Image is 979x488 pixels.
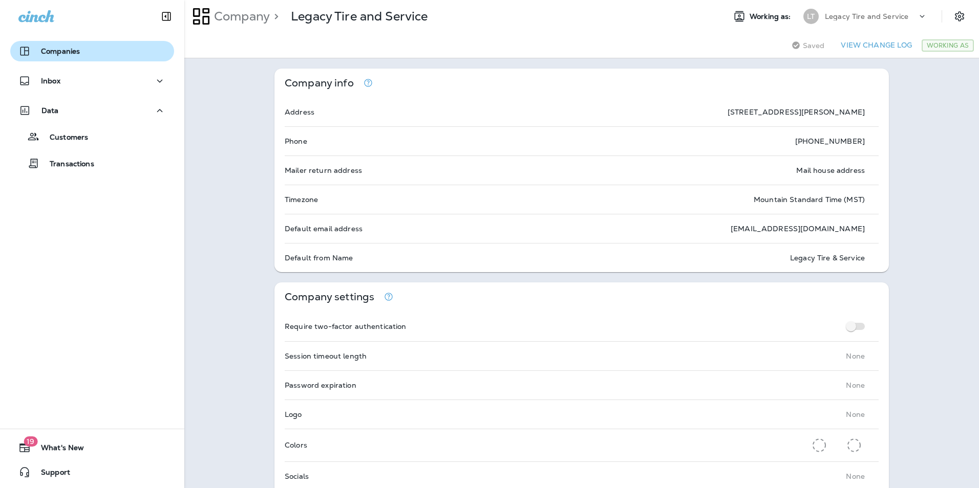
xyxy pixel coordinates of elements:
p: [STREET_ADDRESS][PERSON_NAME] [728,108,865,116]
button: Settings [950,7,969,26]
p: None [846,410,865,418]
p: [EMAIL_ADDRESS][DOMAIN_NAME] [731,225,865,233]
p: Legacy Tire and Service [291,9,428,24]
p: Session timeout length [285,352,367,360]
p: Default from Name [285,254,353,262]
p: Legacy Tire & Service [790,254,865,262]
button: 19What's New [10,437,174,458]
div: Working As [922,39,974,52]
button: Secondary Color [843,434,865,456]
p: Password expiration [285,381,356,389]
p: Address [285,108,314,116]
p: Legacy Tire and Service [825,12,908,20]
button: Customers [10,126,174,147]
p: Mountain Standard Time (MST) [754,195,865,204]
p: Phone [285,137,307,145]
p: None [846,472,865,480]
p: Logo [285,410,302,418]
p: Default email address [285,225,363,233]
p: None [846,352,865,360]
p: Companies [41,47,80,55]
button: Support [10,462,174,482]
p: Socials [285,472,309,480]
span: What's New [31,443,84,456]
span: Support [31,468,70,480]
span: 19 [24,436,37,447]
p: Inbox [41,77,60,85]
button: Data [10,100,174,121]
p: Transactions [39,160,94,169]
p: Data [41,106,59,115]
p: Company info [285,79,354,87]
button: View Change Log [837,37,916,53]
button: Primary Color [808,434,830,456]
p: Mailer return address [285,166,362,174]
div: LT [803,9,819,24]
span: Working as: [750,12,793,21]
p: Company settings [285,293,374,301]
p: Timezone [285,195,318,204]
p: Company [210,9,270,24]
span: Saved [803,41,825,50]
p: Mail house address [796,166,865,174]
p: Colors [285,441,307,449]
button: Inbox [10,71,174,91]
button: Companies [10,41,174,61]
p: None [846,381,865,389]
p: [PHONE_NUMBER] [795,137,865,145]
p: > [270,9,279,24]
p: Require two-factor authentication [285,322,407,330]
button: Transactions [10,152,174,174]
button: Collapse Sidebar [152,6,181,27]
p: Customers [39,133,88,143]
